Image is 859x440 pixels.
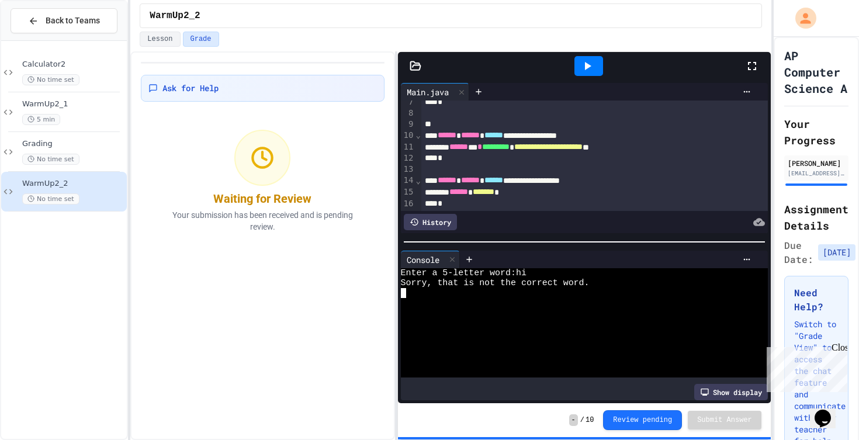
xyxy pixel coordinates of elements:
div: Console [401,251,460,268]
span: Sorry, that is not the correct word. [401,278,590,288]
h3: Need Help? [794,286,839,314]
button: Back to Teams [11,8,117,33]
div: 17 [401,209,415,220]
div: Show display [694,384,768,400]
span: - [569,414,578,426]
h2: Your Progress [784,116,848,148]
span: Fold line [415,176,421,185]
div: Chat with us now!Close [5,5,81,74]
div: Main.java [401,86,455,98]
span: / [580,415,584,425]
span: [DATE] [818,244,855,261]
div: 14 [401,175,415,186]
div: Waiting for Review [213,190,311,207]
div: Console [401,254,445,266]
button: Review pending [603,410,682,430]
span: No time set [22,74,79,85]
div: 13 [401,164,415,175]
span: 5 min [22,114,60,125]
span: Due Date: [784,238,813,266]
div: My Account [783,5,819,32]
span: Submit Answer [697,415,752,425]
div: 8 [401,108,415,119]
iframe: chat widget [762,342,847,392]
h1: AP Computer Science A [784,47,848,96]
span: Calculator2 [22,60,124,70]
button: Lesson [140,32,180,47]
div: 10 [401,130,415,141]
p: Your submission has been received and is pending review. [157,209,368,233]
div: 12 [401,153,415,164]
span: Grading [22,139,124,149]
iframe: chat widget [810,393,847,428]
div: History [404,214,457,230]
div: Main.java [401,83,469,101]
span: Fold line [415,130,421,140]
div: 9 [401,119,415,130]
div: 16 [401,198,415,209]
span: 10 [586,415,594,425]
span: Ask for Help [162,82,219,94]
span: Back to Teams [46,15,100,27]
div: 15 [401,186,415,198]
div: [EMAIL_ADDRESS][DOMAIN_NAME] [788,169,845,178]
div: 11 [401,141,415,153]
span: No time set [22,193,79,205]
button: Grade [183,32,219,47]
span: Enter a 5-letter word:hi [401,268,527,278]
span: WarmUp2_1 [22,99,124,109]
div: [PERSON_NAME] [788,158,845,168]
span: No time set [22,154,79,165]
span: WarmUp2_2 [150,9,200,23]
span: WarmUp2_2 [22,179,124,189]
div: 7 [401,96,415,108]
button: Submit Answer [688,411,761,429]
h2: Assignment Details [784,201,848,234]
